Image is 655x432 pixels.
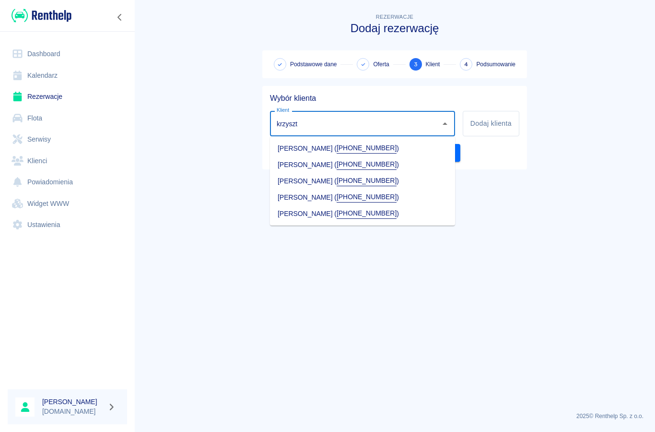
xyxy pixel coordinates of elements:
a: Flota [8,108,127,129]
p: [DOMAIN_NAME] [42,407,104,417]
h5: Wybór klienta [270,94,519,103]
h6: [PERSON_NAME] [42,397,104,407]
li: [PERSON_NAME] ( ) [270,173,455,189]
span: Rezerwacje [376,14,413,20]
span: Oferta [373,60,389,69]
a: Ustawienia [8,214,127,236]
a: Widget WWW [8,193,127,215]
h3: Dodaj rezerwację [262,22,527,35]
a: Renthelp logo [8,8,71,24]
li: [PERSON_NAME] ( ) [270,140,455,156]
a: Kalendarz [8,65,127,86]
span: Podstawowe dane [290,60,337,69]
p: 2025 © Renthelp Sp. z o.o. [146,412,643,420]
a: Rezerwacje [8,86,127,108]
li: [PERSON_NAME] ( ) [270,205,455,222]
button: Zamknij [438,117,452,131]
a: Klienci [8,150,127,172]
span: 3 [414,60,418,70]
label: Klient [277,107,289,114]
li: [PERSON_NAME] ( ) [270,189,455,205]
a: Powiadomienia [8,171,127,193]
a: Serwisy [8,129,127,150]
a: Dashboard [8,43,127,65]
span: Podsumowanie [476,60,515,69]
li: [PERSON_NAME] ( ) [270,156,455,173]
button: Zwiń nawigację [113,11,127,24]
span: Klient [426,60,440,69]
img: Renthelp logo [12,8,71,24]
span: 4 [464,60,468,70]
button: Dodaj klienta [463,111,519,136]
